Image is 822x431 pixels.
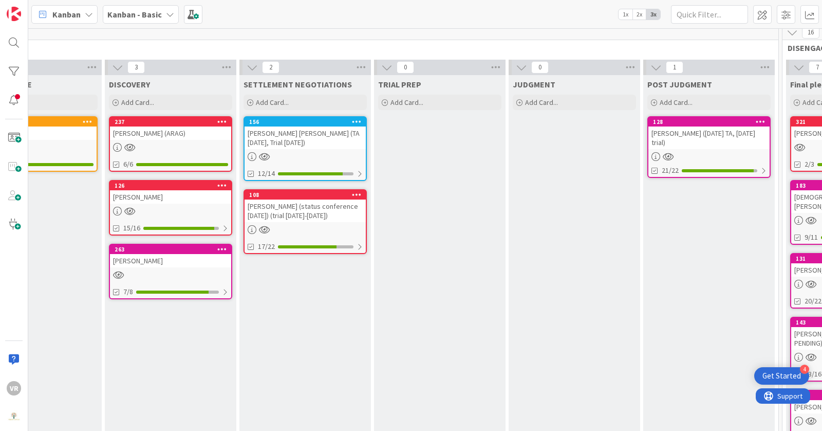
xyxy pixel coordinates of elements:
[249,191,366,199] div: 108
[805,232,818,243] span: 9/11
[671,5,748,24] input: Quick Filter...
[662,165,679,176] span: 21/22
[647,79,712,89] span: POST JUDGMENT
[127,61,145,74] span: 3
[121,98,154,107] span: Add Card...
[525,98,558,107] span: Add Card...
[632,9,646,20] span: 2x
[802,26,819,39] span: 16
[390,98,423,107] span: Add Card...
[262,61,279,74] span: 2
[648,117,770,127] div: 128
[653,118,770,125] div: 128
[123,286,133,297] span: 7/8
[123,159,133,170] span: 6/6
[249,118,366,125] div: 156
[805,296,821,307] span: 20/22
[245,200,366,222] div: [PERSON_NAME] (status conference [DATE]) (trial [DATE]-[DATE])
[531,61,549,74] span: 0
[805,369,821,380] span: 13/16
[646,9,660,20] span: 3x
[245,190,366,200] div: 108
[109,79,150,89] span: DISCOVERY
[378,79,421,89] span: TRIAL PREP
[648,127,770,149] div: [PERSON_NAME] ([DATE] TA, [DATE] trial)
[666,61,683,74] span: 1
[245,117,366,127] div: 156
[762,371,801,381] div: Get Started
[107,9,162,20] b: Kanban - Basic
[800,365,809,374] div: 4
[648,117,770,149] div: 128[PERSON_NAME] ([DATE] TA, [DATE] trial)
[110,117,231,127] div: 237
[110,181,231,204] div: 126[PERSON_NAME]
[244,79,352,89] span: SETTLEMENT NEGOTIATIONS
[245,190,366,222] div: 108[PERSON_NAME] (status conference [DATE]) (trial [DATE]-[DATE])
[660,98,693,107] span: Add Card...
[110,254,231,267] div: [PERSON_NAME]
[115,182,231,189] div: 126
[115,246,231,253] div: 263
[7,381,21,396] div: VR
[754,367,809,385] div: Open Get Started checklist, remaining modules: 4
[7,7,21,21] img: Visit kanbanzone.com
[110,127,231,140] div: [PERSON_NAME] (ARAG)
[110,190,231,204] div: [PERSON_NAME]
[513,79,555,89] span: JUDGMENT
[245,127,366,149] div: [PERSON_NAME] [PERSON_NAME] (TA [DATE], Trial [DATE])
[110,245,231,254] div: 263
[7,410,21,424] img: avatar
[619,9,632,20] span: 1x
[52,8,81,21] span: Kanban
[123,223,140,234] span: 15/16
[805,159,814,170] span: 2/3
[115,118,231,125] div: 237
[256,98,289,107] span: Add Card...
[110,245,231,267] div: 263[PERSON_NAME]
[245,117,366,149] div: 156[PERSON_NAME] [PERSON_NAME] (TA [DATE], Trial [DATE])
[397,61,414,74] span: 0
[110,117,231,140] div: 237[PERSON_NAME] (ARAG)
[110,181,231,190] div: 126
[258,241,275,252] span: 17/22
[258,168,275,179] span: 12/14
[22,2,47,14] span: Support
